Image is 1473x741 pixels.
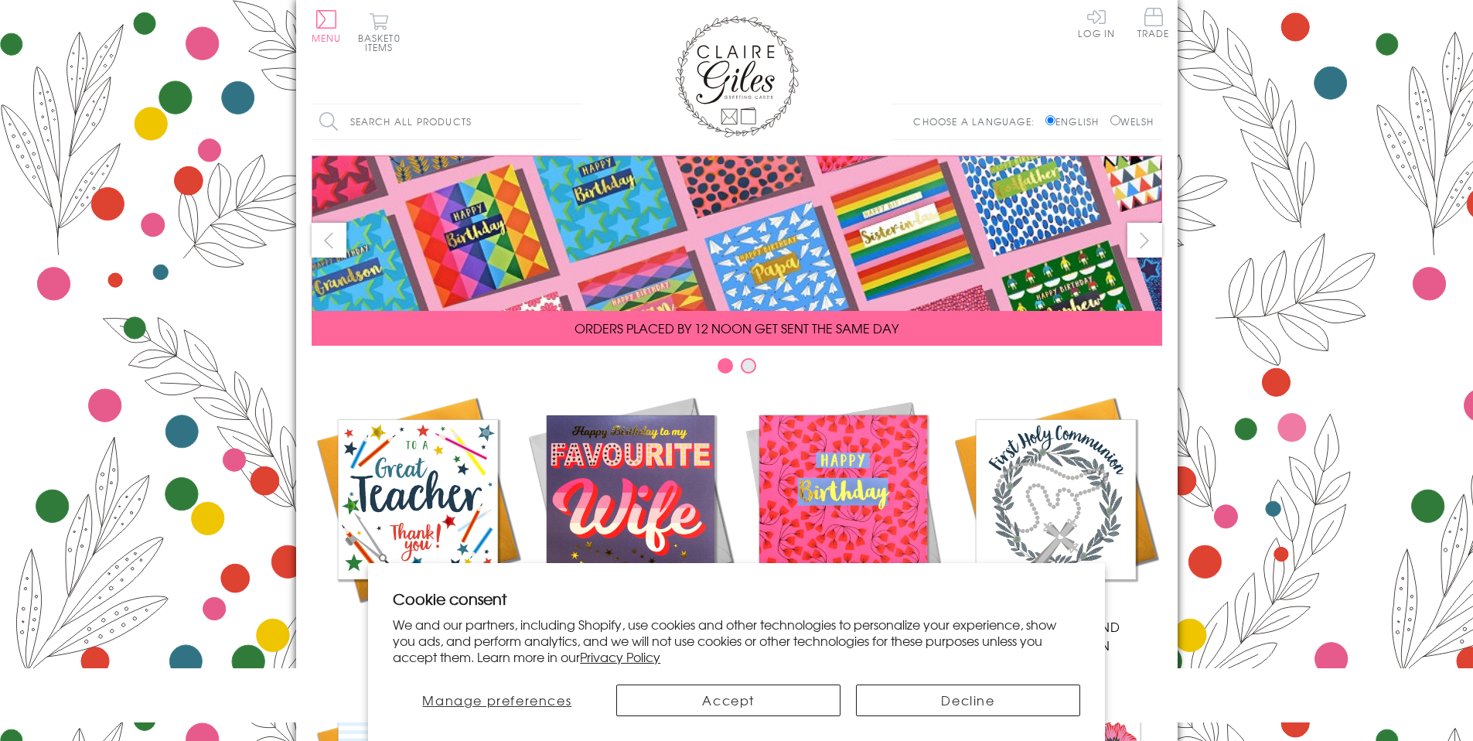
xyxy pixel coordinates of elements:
[358,12,401,52] button: Basket0 items
[393,588,1080,610] h2: Cookie consent
[312,31,342,45] span: Menu
[1078,8,1115,38] a: Log In
[950,393,1162,654] a: Communion and Confirmation
[1110,115,1120,125] input: Welsh
[312,357,1162,381] div: Carousel Pagination
[1137,8,1170,41] a: Trade
[567,104,582,139] input: Search
[312,104,582,139] input: Search all products
[312,10,342,43] button: Menu
[913,114,1042,128] p: Choose a language:
[393,616,1080,664] p: We and our partners, including Shopify, use cookies and other technologies to personalize your ex...
[580,647,660,666] a: Privacy Policy
[393,685,601,716] button: Manage preferences
[675,15,799,138] img: Claire Giles Greetings Cards
[524,393,737,636] a: New Releases
[312,223,346,258] button: prev
[1045,114,1106,128] label: English
[422,691,571,709] span: Manage preferences
[575,319,898,337] span: ORDERS PLACED BY 12 NOON GET SENT THE SAME DAY
[1045,115,1055,125] input: English
[1110,114,1154,128] label: Welsh
[856,685,1080,716] button: Decline
[365,31,401,54] span: 0 items
[312,393,524,636] a: Academic
[616,685,840,716] button: Accept
[741,358,756,374] button: Carousel Page 2
[737,393,950,636] a: Birthdays
[718,358,733,374] button: Carousel Page 1 (Current Slide)
[1127,223,1162,258] button: next
[1137,8,1170,38] span: Trade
